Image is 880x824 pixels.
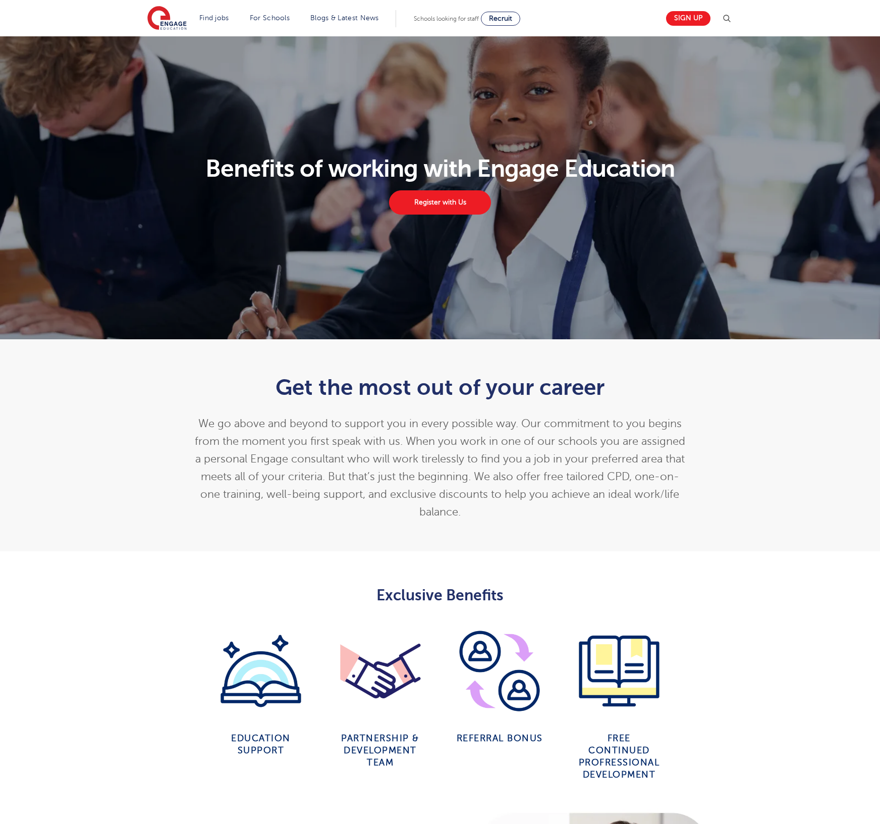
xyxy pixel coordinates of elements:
span: Education Support [231,733,291,755]
h1: Get the most out of your career [193,375,688,400]
span: Partnership & Development Team [341,733,419,767]
a: Recruit [481,12,520,26]
a: Partnership & Development Team [337,732,424,768]
span: We go above and beyond to support you in every possible way. Our commitment to you begins from th... [195,418,685,518]
img: Engage Education [147,6,187,31]
h1: Benefits of working with Engage Education [142,157,739,181]
h2: Exclusive Benefits [193,587,688,604]
a: Education Support [217,732,304,756]
span: Free continued Profressional development [579,733,660,780]
a: Register with Us [389,190,491,215]
span: Referral Bonus [457,733,543,743]
a: Referral Bonus [456,732,543,744]
a: Free continued Profressional development [576,732,663,781]
a: Sign up [666,11,710,26]
a: Find jobs [199,14,229,22]
a: Blogs & Latest News [310,14,379,22]
span: Recruit [489,15,512,22]
a: For Schools [250,14,290,22]
span: Schools looking for staff [414,15,479,22]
